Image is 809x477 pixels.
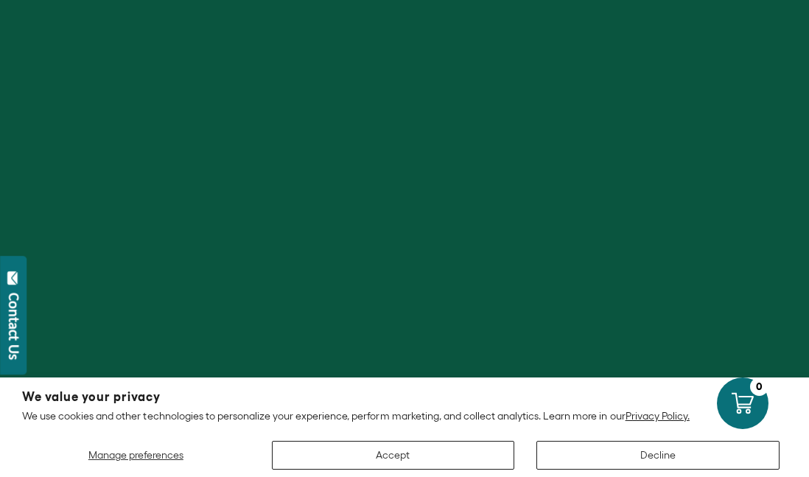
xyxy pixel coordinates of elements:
[88,449,183,461] span: Manage preferences
[750,377,768,396] div: 0
[626,410,690,422] a: Privacy Policy.
[22,391,787,403] h2: We value your privacy
[536,441,780,470] button: Decline
[272,441,515,470] button: Accept
[22,441,250,470] button: Manage preferences
[22,409,787,422] p: We use cookies and other technologies to personalize your experience, perform marketing, and coll...
[7,293,21,360] div: Contact Us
